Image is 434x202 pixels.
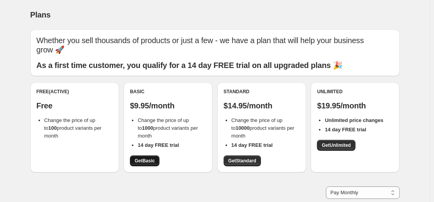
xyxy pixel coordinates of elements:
span: Get Standard [228,158,256,164]
b: 14 day FREE trial [325,127,366,132]
div: Basic [130,89,206,95]
b: 100 [48,125,57,131]
p: Free [37,101,113,110]
a: GetUnlimited [317,140,355,151]
span: Get Basic [135,158,155,164]
b: Unlimited price changes [325,117,383,123]
span: Change the price of up to product variants per month [44,117,101,139]
div: Standard [224,89,300,95]
span: Get Unlimited [322,142,351,148]
a: GetStandard [224,155,261,166]
span: Change the price of up to product variants per month [231,117,294,139]
b: 14 day FREE trial [231,142,273,148]
b: 14 day FREE trial [138,142,179,148]
span: Plans [30,10,51,19]
p: $19.95/month [317,101,393,110]
p: $14.95/month [224,101,300,110]
p: Whether you sell thousands of products or just a few - we have a plan that will help your busines... [37,36,394,54]
div: Unlimited [317,89,393,95]
b: 1000 [142,125,153,131]
b: 10000 [236,125,250,131]
a: GetBasic [130,155,159,166]
p: $9.95/month [130,101,206,110]
b: As a first time customer, you qualify for a 14 day FREE trial on all upgraded plans 🎉 [37,61,343,70]
span: Change the price of up to product variants per month [138,117,198,139]
div: Free (Active) [37,89,113,95]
